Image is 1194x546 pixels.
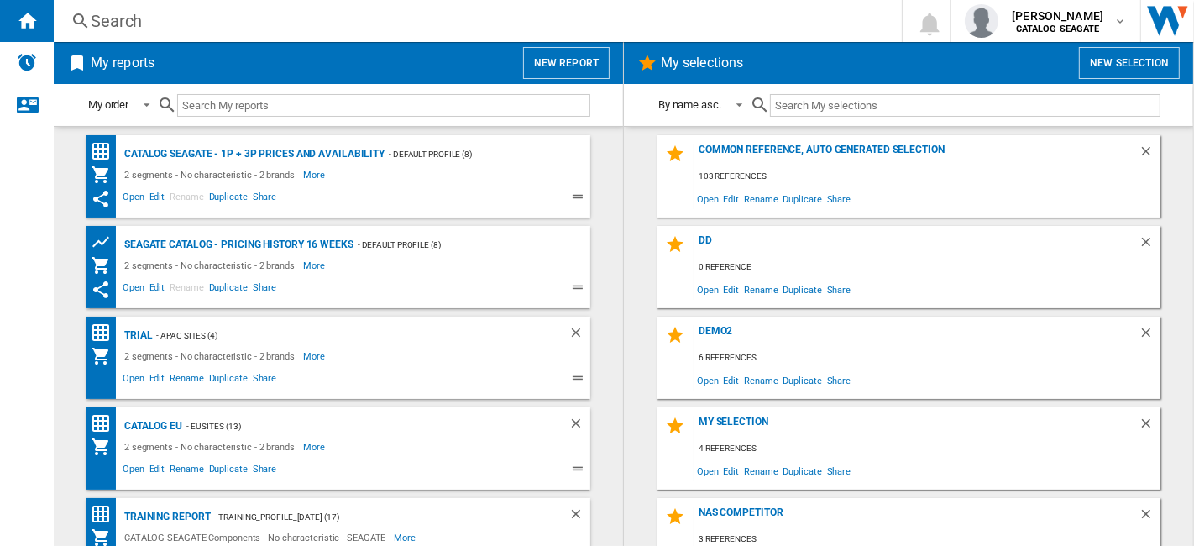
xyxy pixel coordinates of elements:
div: Delete [1139,234,1160,257]
span: Open [694,459,721,482]
span: Duplicate [781,278,825,301]
div: Price Matrix [91,504,120,525]
div: Delete [1139,416,1160,438]
span: Rename [167,280,206,300]
div: My order [88,98,128,111]
div: Search [91,9,858,33]
h2: My selections [657,47,746,79]
div: Delete [568,325,590,346]
span: Rename [741,459,780,482]
span: Open [120,189,147,209]
div: 2 segments - No characteristic - 2 brands [120,437,303,457]
div: Product prices grid [91,232,120,253]
span: Share [825,187,854,210]
span: Edit [721,459,742,482]
span: Share [250,370,280,391]
div: 4 references [694,438,1160,459]
div: Delete [1139,144,1160,166]
span: Rename [741,187,780,210]
div: Price Matrix [91,323,120,344]
div: - Training_Profile_[DATE] (17) [211,507,535,528]
div: - APAC Sites (4) [153,325,535,346]
div: 103 references [694,166,1160,187]
input: Search My reports [177,94,590,117]
div: By name asc. [658,98,721,111]
span: Duplicate [207,461,250,481]
div: Training Report [120,507,211,528]
span: Open [120,370,147,391]
div: 2 segments - No characteristic - 2 brands [120,255,303,276]
span: Share [825,278,854,301]
span: Duplicate [207,189,250,209]
ng-md-icon: This report has been shared with you [91,280,111,300]
div: Delete [1139,325,1160,348]
div: - Default profile (8) [385,144,557,165]
div: Catalog EU [120,416,182,437]
span: Edit [721,187,742,210]
div: - EU Sites (13) [182,416,535,437]
span: Open [694,187,721,210]
div: My Assortment [91,346,120,366]
span: More [303,346,327,366]
div: My Assortment [91,255,120,276]
span: Edit [147,280,168,300]
span: Edit [721,369,742,391]
input: Search My selections [770,94,1160,117]
div: 6 references [694,348,1160,369]
b: CATALOG SEAGATE [1016,24,1100,34]
span: Open [120,280,147,300]
h2: My reports [87,47,158,79]
span: More [303,255,327,276]
span: Share [250,189,280,209]
span: [PERSON_NAME] [1012,8,1103,24]
span: Rename [167,370,206,391]
div: - Default profile (8) [353,234,557,255]
span: Share [825,369,854,391]
div: Price Matrix [91,413,120,434]
img: alerts-logo.svg [17,52,37,72]
span: Edit [147,189,168,209]
span: Rename [167,461,206,481]
div: Delete [568,507,590,528]
div: Price Matrix [91,141,120,162]
div: Common reference, auto generated selection [694,144,1139,166]
div: Delete [568,416,590,437]
span: Share [250,280,280,300]
div: Delete [1139,507,1160,529]
div: Catalog Seagate - 1P + 3P prices and availability [120,144,385,165]
span: Duplicate [781,187,825,210]
span: Rename [741,369,780,391]
div: 2 segments - No characteristic - 2 brands [120,346,303,366]
span: Duplicate [207,370,250,391]
div: My selection [694,416,1139,438]
span: Open [694,278,721,301]
div: demo2 [694,325,1139,348]
div: 0 reference [694,257,1160,278]
span: Rename [741,278,780,301]
ng-md-icon: This report has been shared with you [91,189,111,209]
button: New selection [1079,47,1180,79]
div: Trial [120,325,153,346]
span: More [303,437,327,457]
div: My Assortment [91,165,120,185]
span: Share [825,459,854,482]
div: My Assortment [91,437,120,457]
div: Seagate Catalog - Pricing history 16 weeks [120,234,353,255]
span: Duplicate [781,459,825,482]
span: More [303,165,327,185]
div: dd [694,234,1139,257]
div: NAS competitor [694,507,1139,529]
span: Open [120,461,147,481]
span: Open [694,369,721,391]
span: Edit [147,370,168,391]
span: Duplicate [781,369,825,391]
span: Edit [721,278,742,301]
span: Edit [147,461,168,481]
span: Rename [167,189,206,209]
div: 2 segments - No characteristic - 2 brands [120,165,303,185]
img: profile.jpg [965,4,998,38]
span: Duplicate [207,280,250,300]
span: Share [250,461,280,481]
button: New report [523,47,610,79]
